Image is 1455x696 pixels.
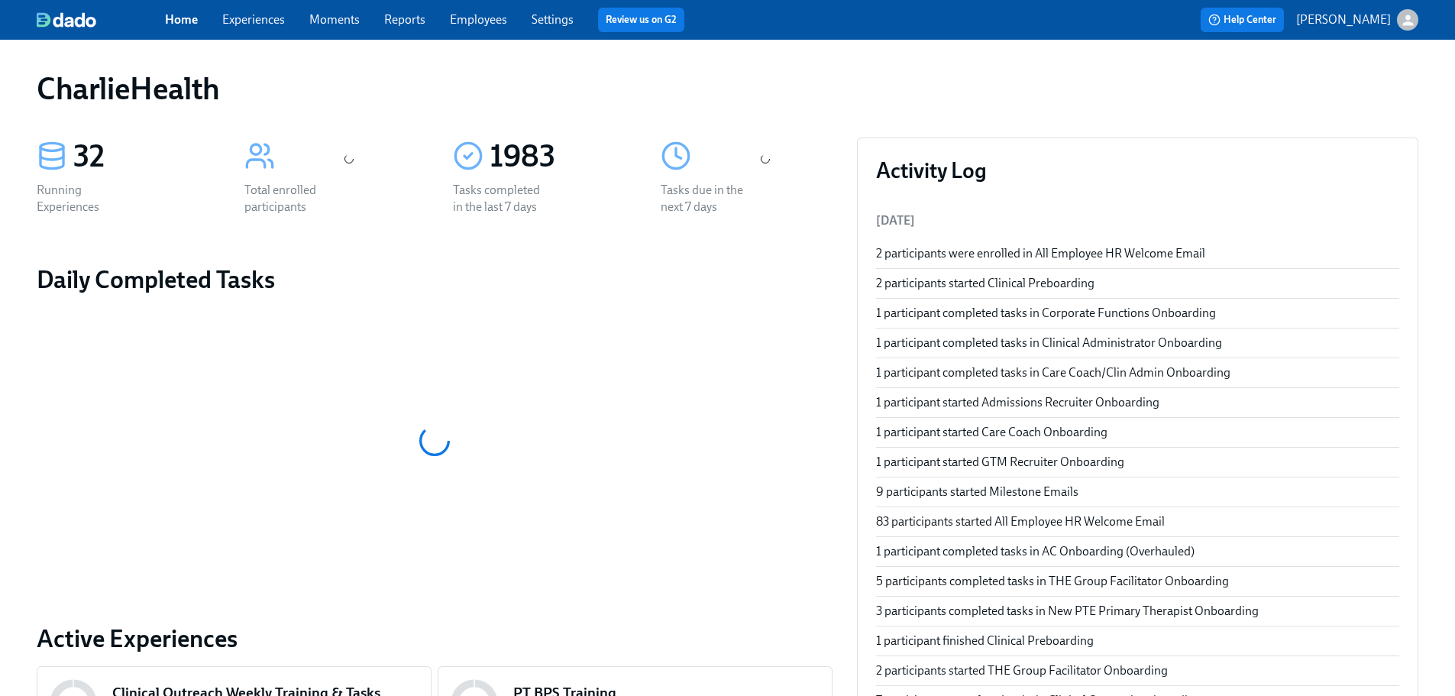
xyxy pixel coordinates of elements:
a: Experiences [222,12,285,27]
div: 1 participant started GTM Recruiter Onboarding [876,454,1399,471]
a: Settings [532,12,574,27]
a: Active Experiences [37,623,833,654]
h2: Daily Completed Tasks [37,264,833,295]
div: Tasks due in the next 7 days [661,182,758,215]
h1: CharlieHealth [37,70,220,107]
div: 2 participants started THE Group Facilitator Onboarding [876,662,1399,679]
span: Help Center [1208,12,1276,28]
div: 2 participants started Clinical Preboarding [876,275,1399,292]
div: 83 participants started All Employee HR Welcome Email [876,513,1399,530]
div: 1 participant completed tasks in Corporate Functions Onboarding [876,305,1399,322]
div: 1 participant completed tasks in AC Onboarding (Overhauled) [876,543,1399,560]
h3: Activity Log [876,157,1399,184]
div: 1 participant started Admissions Recruiter Onboarding [876,394,1399,411]
div: 3 participants completed tasks in New PTE Primary Therapist Onboarding [876,603,1399,620]
a: Employees [450,12,507,27]
img: dado [37,12,96,28]
button: Help Center [1201,8,1284,32]
a: Review us on G2 [606,12,677,28]
div: Tasks completed in the last 7 days [453,182,551,215]
div: 1983 [490,138,624,176]
div: 1 participant started Care Coach Onboarding [876,424,1399,441]
div: Total enrolled participants [244,182,342,215]
a: Moments [309,12,360,27]
div: 32 [73,138,208,176]
button: [PERSON_NAME] [1296,9,1418,31]
div: Running Experiences [37,182,134,215]
a: Reports [384,12,425,27]
div: 2 participants were enrolled in All Employee HR Welcome Email [876,245,1399,262]
div: 9 participants started Milestone Emails [876,484,1399,500]
a: Home [165,12,198,27]
div: 1 participant finished Clinical Preboarding [876,633,1399,649]
a: dado [37,12,165,28]
span: [DATE] [876,213,915,228]
div: 1 participant completed tasks in Care Coach/Clin Admin Onboarding [876,364,1399,381]
div: 1 participant completed tasks in Clinical Administrator Onboarding [876,335,1399,351]
button: Review us on G2 [598,8,684,32]
div: 5 participants completed tasks in THE Group Facilitator Onboarding [876,573,1399,590]
p: [PERSON_NAME] [1296,11,1391,28]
